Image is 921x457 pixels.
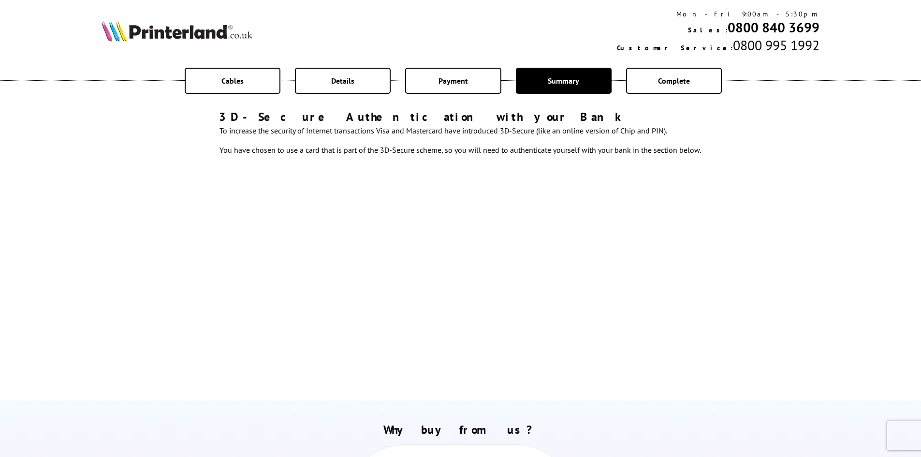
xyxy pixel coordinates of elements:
[548,76,579,86] span: Summary
[219,126,701,155] span: To increase the security of Internet transactions Visa and Mastercard have introduced 3D-Secure (...
[733,36,819,54] span: 0800 995 1992
[658,76,690,86] span: Complete
[221,76,244,86] span: Cables
[688,26,728,34] span: Sales:
[331,76,354,86] span: Details
[439,76,468,86] span: Payment
[617,44,733,52] span: Customer Service:
[102,20,252,42] img: Printerland Logo
[728,18,819,36] a: 0800 840 3699
[102,422,820,437] h2: Why buy from us?
[617,10,819,18] div: Mon - Fri 9:00am - 5:30pm
[219,109,702,124] div: 3D-Secure Authentication with your Bank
